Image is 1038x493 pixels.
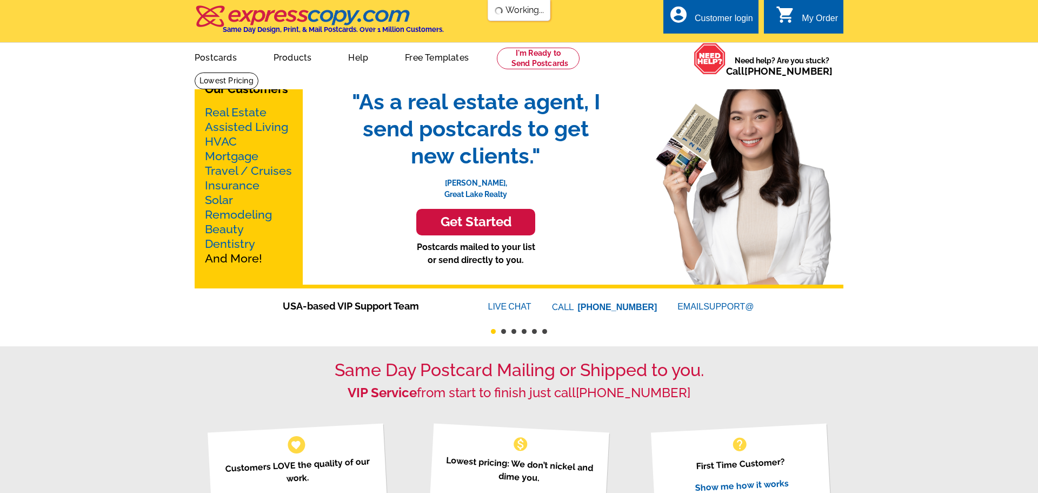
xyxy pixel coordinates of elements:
[331,44,385,69] a: Help
[542,329,547,334] button: 6 of 6
[442,453,595,488] p: Lowest pricing: We don’t nickel and dime you.
[195,13,444,34] a: Same Day Design, Print, & Mail Postcards. Over 1 Million Customers.
[532,329,537,334] button: 5 of 6
[664,453,816,475] p: First Time Customer?
[578,303,657,312] a: [PHONE_NUMBER]
[491,329,496,334] button: 1 of 6
[205,222,244,236] a: Beauty
[388,44,486,69] a: Free Templates
[731,436,748,453] span: help
[205,164,292,178] a: Travel / Cruises
[205,237,255,251] a: Dentistry
[695,14,753,29] div: Customer login
[205,208,272,221] a: Remodeling
[195,385,843,401] h2: from start to finish just call
[205,105,292,266] p: And More!
[501,329,506,334] button: 2 of 6
[223,25,444,34] h4: Same Day Design, Print, & Mail Postcards. Over 1 Million Customers.
[341,209,611,235] a: Get Started
[430,214,522,230] h3: Get Started
[221,455,374,489] p: Customers LOVE the quality of our work.
[205,149,258,163] a: Mortgage
[776,12,838,25] a: shopping_cart My Order
[522,329,527,334] button: 4 of 6
[726,65,833,77] span: Call
[205,106,267,119] a: Real Estate
[802,14,838,29] div: My Order
[726,55,838,77] span: Need help? Are you stuck?
[677,302,755,311] a: EMAILSUPPORT@
[495,6,503,15] img: loading...
[205,135,237,148] a: HVAC
[669,12,753,25] a: account_circle Customer login
[348,385,417,400] strong: VIP Service
[195,360,843,380] h1: Same Day Postcard Mailing or Shipped to you.
[488,302,531,311] a: LIVECHAT
[776,5,795,24] i: shopping_cart
[290,439,302,450] span: favorite
[205,193,233,207] a: Solar
[511,329,516,334] button: 3 of 6
[341,169,611,200] p: [PERSON_NAME], Great Lake Realty
[341,241,611,267] p: Postcards mailed to your list or send directly to you.
[283,299,456,313] span: USA-based VIP Support Team
[205,120,288,134] a: Assisted Living
[744,65,833,77] a: [PHONE_NUMBER]
[694,43,726,75] img: help
[695,478,789,493] a: Show me how it works
[341,88,611,169] span: "As a real estate agent, I send postcards to get new clients."
[576,385,690,400] a: [PHONE_NUMBER]
[488,300,509,313] font: LIVE
[703,300,755,313] font: SUPPORT@
[552,301,575,314] font: CALL
[512,436,529,453] span: monetization_on
[669,5,688,24] i: account_circle
[177,44,254,69] a: Postcards
[256,44,329,69] a: Products
[205,179,259,192] a: Insurance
